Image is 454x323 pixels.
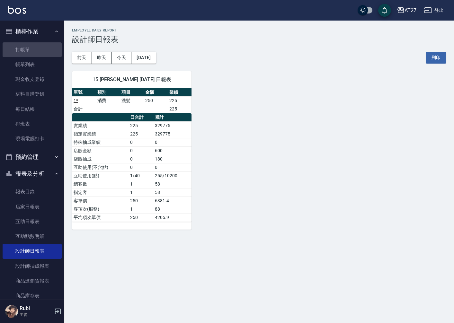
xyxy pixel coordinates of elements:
[72,213,129,222] td: 平均項次單價
[8,6,26,14] img: Logo
[153,155,191,163] td: 180
[3,259,62,274] a: 設計師抽成報表
[72,121,129,130] td: 實業績
[129,163,154,171] td: 0
[20,312,52,318] p: 主管
[129,188,154,196] td: 1
[153,171,191,180] td: 255/10200
[72,146,129,155] td: 店販金額
[378,4,391,17] button: save
[72,35,446,44] h3: 設計師日報表
[96,88,120,97] th: 類別
[72,138,129,146] td: 特殊抽成業績
[144,96,167,105] td: 250
[72,180,129,188] td: 總客數
[72,188,129,196] td: 指定客
[426,52,446,64] button: 列印
[168,88,192,97] th: 業績
[168,105,192,113] td: 225
[153,138,191,146] td: 0
[80,76,184,83] span: 15 [PERSON_NAME] [DATE] 日報表
[3,57,62,72] a: 帳單列表
[3,102,62,117] a: 每日結帳
[3,244,62,258] a: 設計師日報表
[153,146,191,155] td: 600
[153,180,191,188] td: 58
[129,121,154,130] td: 225
[153,213,191,222] td: 4205.9
[3,23,62,40] button: 櫃檯作業
[3,274,62,288] a: 商品進銷貨報表
[72,88,96,97] th: 單號
[72,88,191,113] table: a dense table
[144,88,167,97] th: 金額
[72,196,129,205] td: 客單價
[3,288,62,303] a: 商品庫存表
[20,305,52,312] h5: Rubi
[153,113,191,122] th: 累計
[72,105,96,113] td: 合計
[153,188,191,196] td: 58
[129,130,154,138] td: 225
[153,205,191,213] td: 88
[129,155,154,163] td: 0
[72,52,92,64] button: 前天
[153,163,191,171] td: 0
[72,163,129,171] td: 互助使用(不含點)
[3,184,62,199] a: 報表目錄
[129,138,154,146] td: 0
[3,149,62,165] button: 預約管理
[153,130,191,138] td: 329775
[72,28,446,32] h2: Employee Daily Report
[72,130,129,138] td: 指定實業績
[129,213,154,222] td: 250
[153,121,191,130] td: 329775
[129,196,154,205] td: 250
[72,171,129,180] td: 互助使用(點)
[3,42,62,57] a: 打帳單
[3,199,62,214] a: 店家日報表
[405,6,416,14] div: AT27
[92,52,112,64] button: 昨天
[129,171,154,180] td: 1/40
[72,205,129,213] td: 客項次(服務)
[153,196,191,205] td: 6381.4
[129,113,154,122] th: 日合計
[131,52,156,64] button: [DATE]
[422,4,446,16] button: 登出
[129,180,154,188] td: 1
[129,205,154,213] td: 1
[3,117,62,131] a: 排班表
[72,113,191,222] table: a dense table
[129,146,154,155] td: 0
[3,214,62,229] a: 互助日報表
[3,165,62,182] button: 報表及分析
[96,96,120,105] td: 消費
[3,72,62,87] a: 現金收支登錄
[394,4,419,17] button: AT27
[3,229,62,244] a: 互助點數明細
[120,96,144,105] td: 洗髮
[168,96,192,105] td: 225
[5,305,18,318] img: Person
[3,131,62,146] a: 現場電腦打卡
[120,88,144,97] th: 項目
[72,155,129,163] td: 店販抽成
[112,52,132,64] button: 今天
[3,87,62,101] a: 材料自購登錄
